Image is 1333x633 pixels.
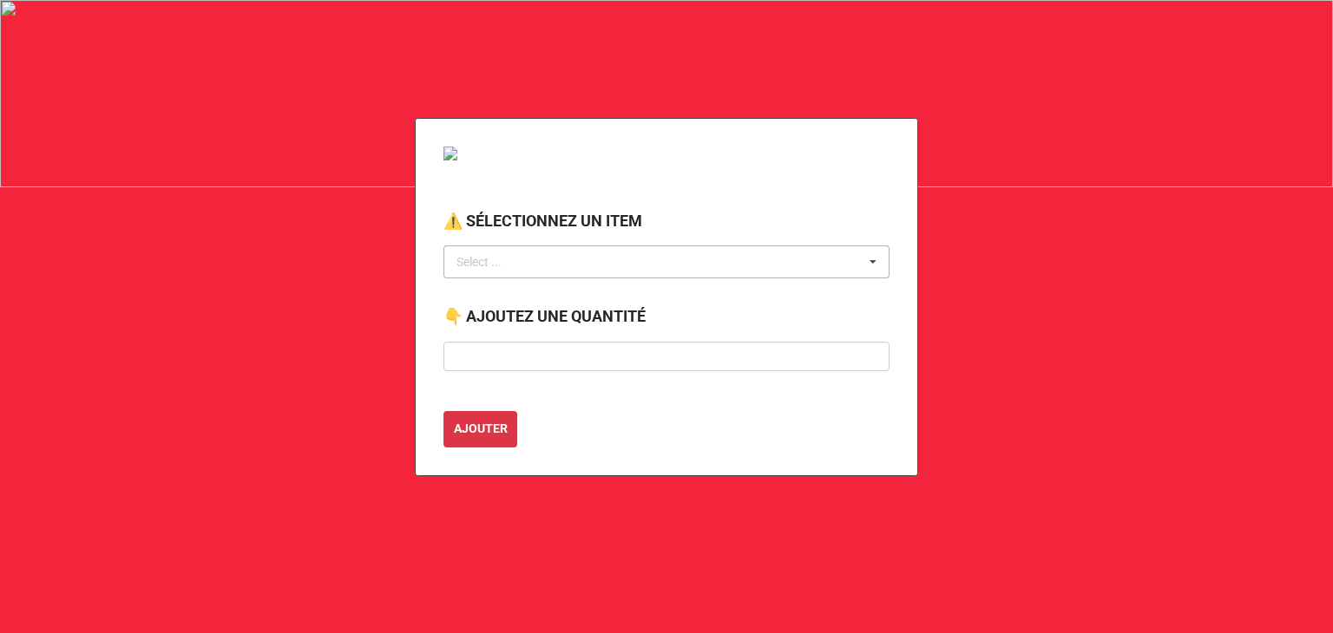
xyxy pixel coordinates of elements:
label: ⚠️ SÉLECTIONNEZ UN ITEM [443,209,642,233]
b: AJOUTER [454,420,508,438]
label: 👇 AJOUTEZ UNE QUANTITÉ [443,304,646,329]
button: AJOUTER [443,411,517,447]
div: Select ... [452,252,527,272]
img: VSJ_SERV_LOIS_SPORT_DEV_SOC.png [443,147,617,160]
